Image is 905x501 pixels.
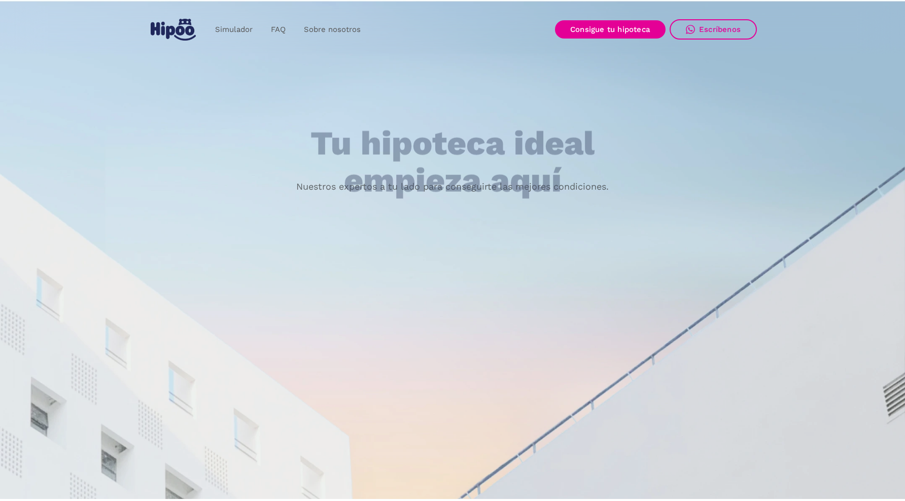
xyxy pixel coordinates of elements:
[555,20,666,39] a: Consigue tu hipoteca
[699,25,741,34] div: Escríbenos
[260,125,645,199] h1: Tu hipoteca ideal empieza aquí
[262,20,295,40] a: FAQ
[148,15,198,45] a: home
[670,19,757,40] a: Escríbenos
[206,20,262,40] a: Simulador
[295,20,370,40] a: Sobre nosotros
